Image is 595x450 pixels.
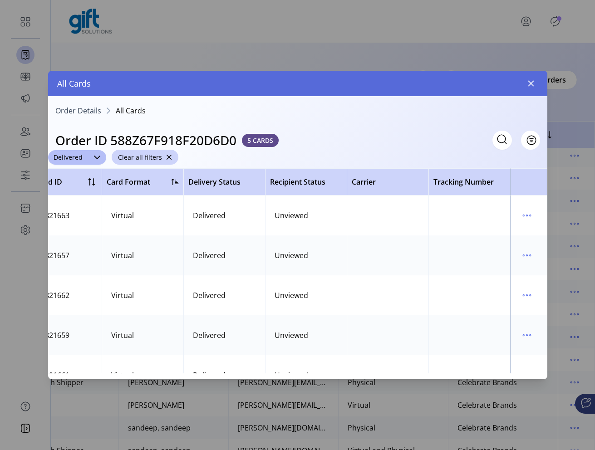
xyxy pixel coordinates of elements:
[41,250,69,261] div: 4821657
[55,131,236,150] h3: Order ID 588Z67F918F20D6D0
[193,290,226,301] div: Delivered
[275,330,308,341] div: Unviewed
[41,370,69,381] div: 4821661
[36,176,62,187] span: Card ID
[111,250,134,261] div: Virtual
[111,290,134,301] div: Virtual
[88,150,106,165] div: dropdown trigger
[275,250,308,261] div: Unviewed
[520,248,534,263] button: menu
[116,107,146,114] span: All Cards
[57,78,91,90] span: All Cards
[270,176,325,187] span: Recipient Status
[41,210,69,221] div: 4821663
[193,370,226,381] div: Delivered
[112,150,178,165] button: Clear all filters
[520,208,534,223] button: menu
[118,152,162,162] span: Clear all filters
[193,250,226,261] div: Delivered
[275,290,308,301] div: Unviewed
[111,330,134,341] div: Virtual
[107,176,150,187] span: Card Format
[193,330,226,341] div: Delivered
[55,107,101,114] a: Order Details
[111,370,134,381] div: Virtual
[520,328,534,342] button: menu
[352,176,376,187] span: Carrier
[275,210,308,221] div: Unviewed
[520,368,534,382] button: menu
[275,370,308,381] div: Unviewed
[41,330,69,341] div: 4821659
[433,176,494,187] span: Tracking Number
[242,134,279,147] span: 5 CARDS
[520,288,534,303] button: menu
[188,176,241,187] span: Delivery Status
[193,210,226,221] div: Delivered
[111,210,134,221] div: Virtual
[41,290,69,301] div: 4821662
[48,150,88,165] span: Delivered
